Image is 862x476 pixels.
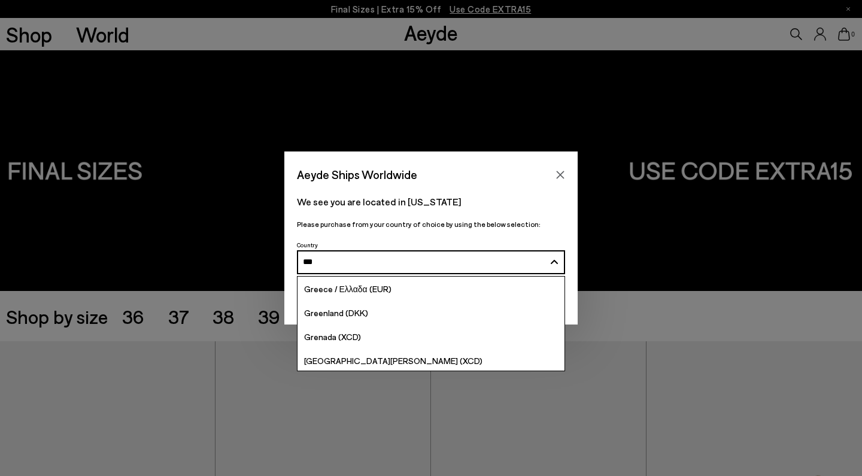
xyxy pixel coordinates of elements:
span: Country [297,241,318,248]
a: [GEOGRAPHIC_DATA][PERSON_NAME] (XCD) [298,348,564,372]
span: Greece / Ελλαδα (EUR) [304,284,391,294]
p: We see you are located in [US_STATE] [297,195,565,209]
span: Greenland (DKK) [304,308,368,318]
p: Please purchase from your country of choice by using the below selection: [297,219,565,230]
input: Search and Enter [303,257,545,266]
a: Grenada (XCD) [298,325,564,348]
span: [GEOGRAPHIC_DATA][PERSON_NAME] (XCD) [304,356,482,366]
span: Aeyde Ships Worldwide [297,164,417,185]
a: Greece / Ελλαδα (EUR) [298,277,564,301]
span: Grenada (XCD) [304,332,361,342]
a: Greenland (DKK) [298,301,564,325]
button: Close [551,166,569,184]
